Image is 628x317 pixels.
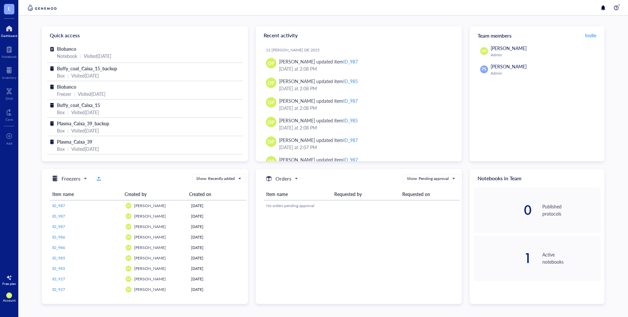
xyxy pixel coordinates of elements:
[71,72,99,79] div: Visited [DATE]
[343,78,358,84] div: ID_985
[1,34,17,38] div: Dashboard
[343,97,358,104] div: ID_987
[2,55,17,59] div: Notebook
[134,287,166,292] span: [PERSON_NAME]
[279,78,358,85] div: [PERSON_NAME] updated item
[57,52,77,60] div: Notebook
[134,297,166,303] span: [PERSON_NAME]
[279,104,451,112] div: [DATE] at 2:08 PM
[279,136,358,144] div: [PERSON_NAME] updated item
[481,48,486,54] span: DP
[261,134,457,153] a: DP[PERSON_NAME] updated itemID_987[DATE] at 2:07 PM
[407,176,449,182] div: Show: Pending approval
[80,52,81,60] div: |
[491,71,598,76] div: Admin
[279,85,451,92] div: [DATE] at 2:08 PM
[52,245,120,251] a: ID_986
[343,58,358,65] div: ID_987
[127,288,130,291] span: DP
[71,109,99,116] div: Visited [DATE]
[191,224,243,230] div: [DATE]
[42,26,248,44] div: Quick access
[261,55,457,75] a: DP[PERSON_NAME] updated itemID_987[DATE] at 2:08 PM
[256,26,462,44] div: Recent activity
[585,30,597,41] button: Invite
[3,298,16,302] div: Account
[127,246,130,249] span: DP
[57,120,109,127] span: Plasma_Caixa_39_backup
[134,276,166,282] span: [PERSON_NAME]
[261,95,457,114] a: DP[PERSON_NAME] updated itemID_987[DATE] at 2:08 PM
[122,188,186,200] th: Created by
[67,109,69,116] div: |
[491,63,527,70] span: [PERSON_NAME]
[191,287,243,292] div: [DATE]
[134,266,166,271] span: [PERSON_NAME]
[71,145,99,152] div: Visited [DATE]
[191,255,243,261] div: [DATE]
[186,188,243,200] th: Created on
[6,107,13,121] a: Core
[57,90,71,97] div: Freezer
[1,23,17,38] a: Dashboard
[134,245,166,250] span: [PERSON_NAME]
[279,65,451,72] div: [DATE] at 2:08 PM
[52,203,120,209] a: ID_987
[268,60,274,67] span: DP
[279,124,451,131] div: [DATE] at 2:08 PM
[279,97,358,104] div: [PERSON_NAME] updated item
[470,169,604,187] div: Notebooks in Team
[134,255,166,261] span: [PERSON_NAME]
[127,267,130,270] span: DP
[491,52,598,58] div: Admin
[57,65,117,72] span: Buffy_coat_Caixa_15_backup
[84,52,111,60] div: Visited [DATE]
[332,188,400,200] th: Requested by
[52,213,120,219] a: ID_987
[127,204,130,207] span: DP
[279,58,358,65] div: [PERSON_NAME] updated item
[2,282,16,286] div: Free plan
[61,175,80,183] h5: Freezers
[57,109,65,116] div: Box
[57,145,65,152] div: Box
[343,117,358,124] div: ID_985
[127,236,130,238] span: DP
[134,234,166,240] span: [PERSON_NAME]
[6,97,13,100] div: DNA
[400,188,460,200] th: Requested on
[52,234,65,240] span: ID_986
[134,224,166,229] span: [PERSON_NAME]
[268,118,274,126] span: DP
[482,66,486,72] span: PS
[127,256,130,259] span: DP
[474,203,532,217] div: 0
[52,297,65,303] span: ID_984
[191,276,243,282] div: [DATE]
[6,86,13,100] a: DNA
[268,79,274,86] span: DP
[52,255,65,261] span: ID_985
[57,83,76,90] span: Biobanco
[52,266,120,272] a: ID_985
[71,127,99,134] div: Visited [DATE]
[542,251,601,265] div: Active notebooks
[52,234,120,240] a: ID_986
[67,72,69,79] div: |
[6,141,12,145] div: Add
[52,287,65,292] span: ID_927
[343,137,358,143] div: ID_987
[191,297,243,303] div: [DATE]
[52,213,65,219] span: ID_987
[52,255,120,261] a: ID_985
[474,252,532,265] div: 1
[52,297,120,303] a: ID_984
[585,32,596,39] span: Invite
[67,127,69,134] div: |
[127,225,130,228] span: DP
[491,45,527,51] span: [PERSON_NAME]
[261,114,457,134] a: DP[PERSON_NAME] updated itemID_985[DATE] at 2:08 PM
[67,145,69,152] div: |
[26,4,58,12] img: genemod-logo
[52,276,65,282] span: ID_927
